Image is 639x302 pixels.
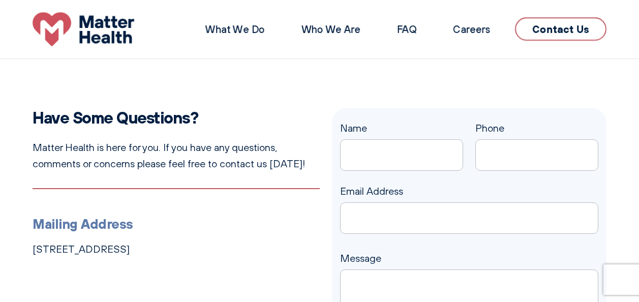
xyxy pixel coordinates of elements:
a: [STREET_ADDRESS] [33,243,130,255]
a: What We Do [205,23,265,36]
h2: Have Some Questions? [33,108,320,127]
a: Contact Us [515,17,606,41]
a: Careers [453,23,491,36]
h3: Mailing Address [33,214,320,235]
a: Who We Are [301,23,360,36]
input: Name [340,139,463,171]
label: Message [340,252,599,281]
label: Name [340,122,463,159]
input: Email Address [340,202,599,234]
p: Matter Health is here for you. If you have any questions, comments or concerns please feel free t... [33,139,320,172]
a: FAQ [397,23,416,36]
label: Email Address [340,185,599,222]
label: Phone [475,122,598,159]
input: Phone [475,139,598,171]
